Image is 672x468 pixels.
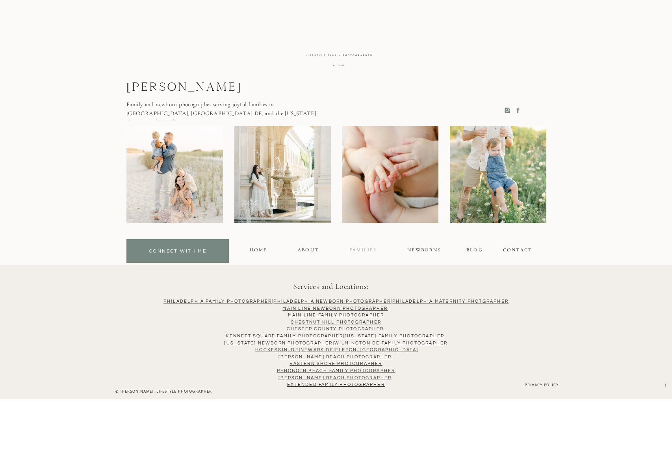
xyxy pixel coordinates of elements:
a: MAIN LINE NEWBORN PHOTOGRAPHER [282,306,388,311]
a: FAMILIES [349,247,376,256]
p: [PERSON_NAME] [126,80,288,97]
a: → [661,376,667,388]
a: CHESTNUT HILL PHOTOGRAPHER [291,320,381,324]
a: Newborns [433,42,471,49]
a: blog [466,247,481,256]
a: [US_STATE] Family Photographer [345,334,444,338]
a: contact [520,42,554,49]
a: Kennett Square Family PhotograPHER [226,334,343,338]
a: About [156,42,179,49]
a: Extended Family PHotographer [287,382,385,387]
a: Privacy Policy [514,382,559,389]
a: Philadelphia NEWBORN PHOTOGRAPHER [273,299,391,303]
a: Home [250,247,266,256]
a: connect with me [128,247,227,256]
a: Elkton, [GEOGRAPHIC_DATA] [335,348,418,352]
a: Main Line Family PhotograPHER [288,313,384,317]
h3: Services and Locations: [137,280,525,294]
a: Families [200,42,236,49]
a: ReHOBOTH BEACH FAMILY PHOTOGRAPHER [277,369,395,373]
a: Wilmington DE FAMILY PHOTOGRAPHER [334,341,448,345]
div: © [PERSON_NAME], Lifestyle PhotographER [100,388,227,396]
a: Chester County PHOTOGRAPHER [287,327,384,331]
p: | | | | | | [11,298,661,375]
p: Family and newborn photographer serving joyful families in [GEOGRAPHIC_DATA], [GEOGRAPHIC_DATA] D... [126,100,318,120]
a: Eastern Shore Photographer [290,361,382,366]
a: About [298,247,318,256]
a: Philadelphia Family Photographer [163,299,272,303]
a: [US_STATE] NEWBORN PHOTOGRAPHER [224,341,332,345]
a: Philadelphia Maternity Photgrapher [392,299,509,303]
a: Newark DE [301,348,334,352]
a: contact [502,247,533,256]
a: NEWBORNS [407,247,442,256]
a: Blog [487,42,506,49]
a: [PERSON_NAME] Beach PhotogRAPHER [278,376,392,380]
a: Hockessin, DE [255,348,299,352]
a: Home [119,42,142,49]
a: [PERSON_NAME] Beach Photographer [278,355,392,359]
